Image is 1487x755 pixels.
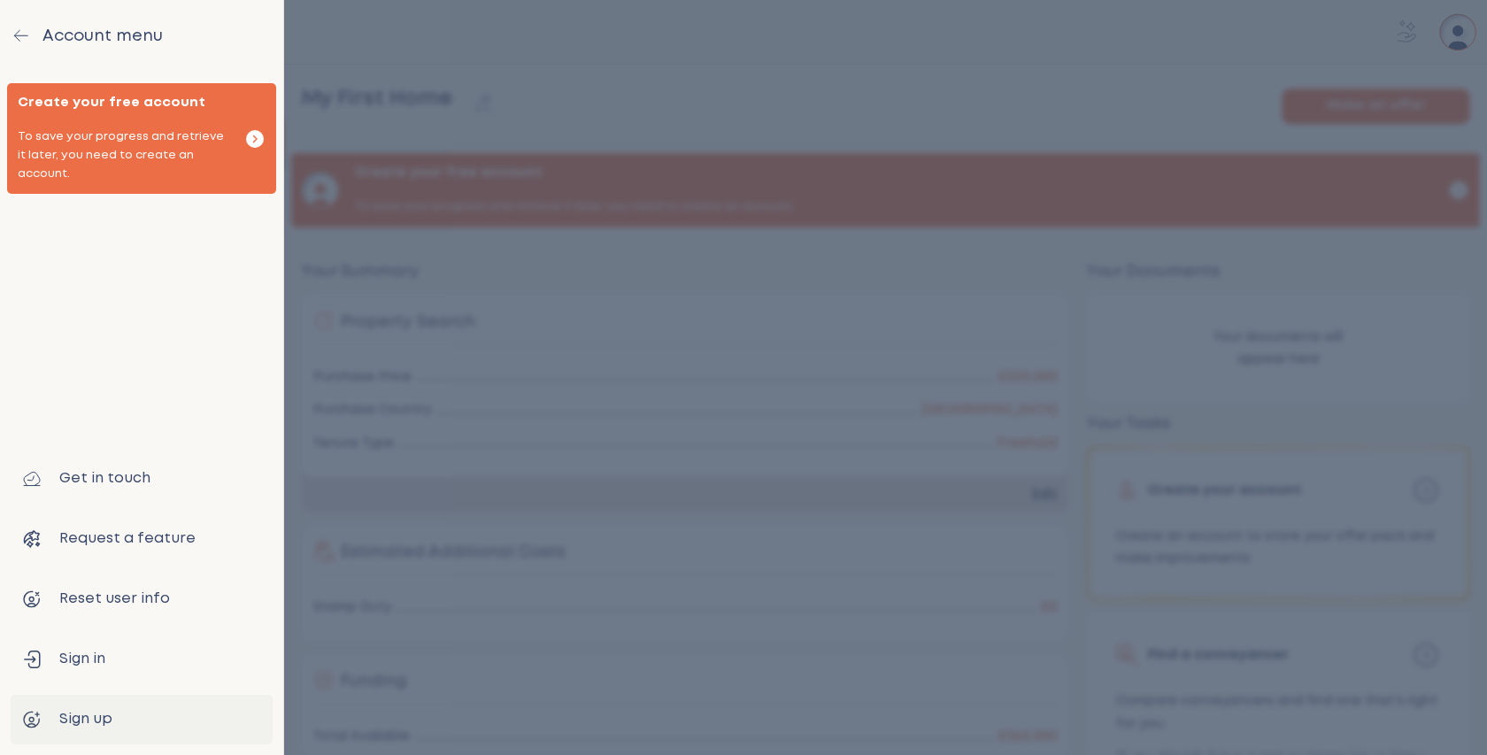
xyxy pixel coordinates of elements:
[21,589,262,610] div: Reset user info
[7,83,276,194] button: Create your free accountTo save your progress and retrieve it later, you need to create an account.
[18,128,234,183] p: To save your progress and retrieve it later, you need to create an account.
[11,635,273,684] button: Sign in
[21,709,262,730] div: Sign up
[21,468,262,489] div: Get in touch
[18,94,234,112] p: Create your free account
[11,514,273,564] button: Request a feature
[21,649,262,670] div: Sign in
[11,454,273,504] button: Get in touch
[11,574,273,624] button: Reset user info
[42,27,273,48] p: Account menu
[21,528,262,550] div: Request a feature
[11,695,273,744] button: Sign up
